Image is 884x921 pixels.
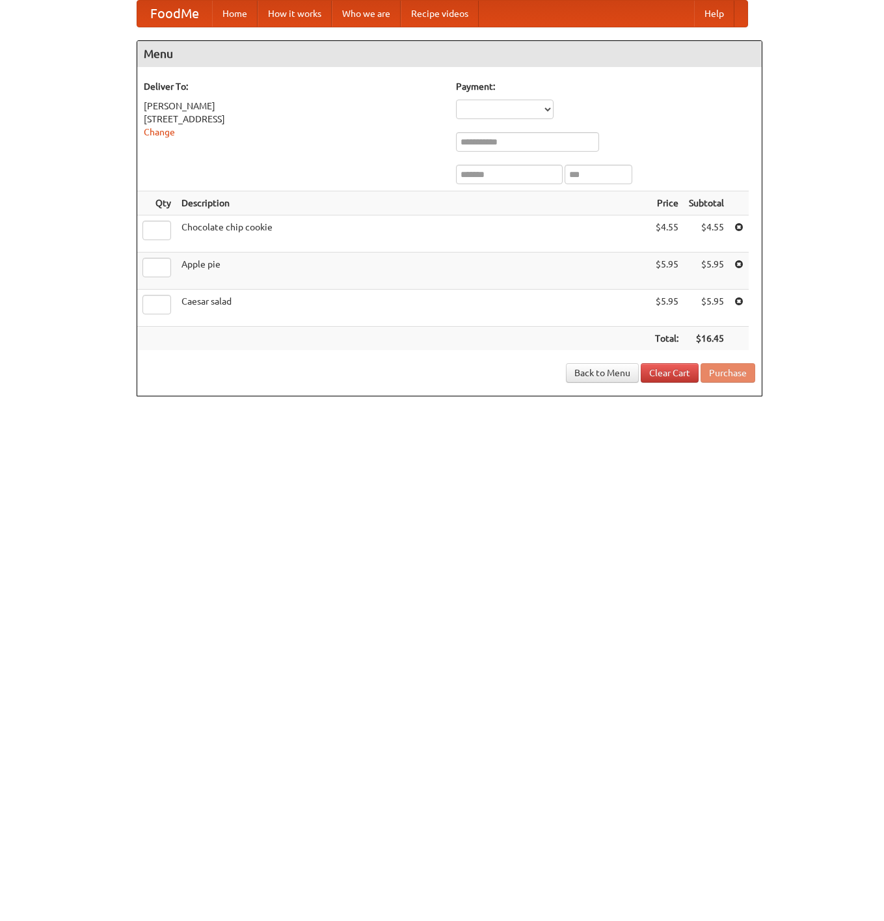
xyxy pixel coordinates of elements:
[401,1,479,27] a: Recipe videos
[694,1,734,27] a: Help
[641,363,699,383] a: Clear Cart
[650,215,684,253] td: $4.55
[137,191,176,215] th: Qty
[176,191,650,215] th: Description
[684,327,729,351] th: $16.45
[176,215,650,253] td: Chocolate chip cookie
[566,363,639,383] a: Back to Menu
[144,127,175,137] a: Change
[650,290,684,327] td: $5.95
[176,290,650,327] td: Caesar salad
[684,215,729,253] td: $4.55
[650,191,684,215] th: Price
[456,80,755,93] h5: Payment:
[137,1,212,27] a: FoodMe
[684,253,729,290] td: $5.95
[650,253,684,290] td: $5.95
[684,290,729,327] td: $5.95
[701,363,755,383] button: Purchase
[144,113,443,126] div: [STREET_ADDRESS]
[332,1,401,27] a: Who we are
[650,327,684,351] th: Total:
[212,1,258,27] a: Home
[144,80,443,93] h5: Deliver To:
[176,253,650,290] td: Apple pie
[684,191,729,215] th: Subtotal
[137,41,762,67] h4: Menu
[144,100,443,113] div: [PERSON_NAME]
[258,1,332,27] a: How it works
